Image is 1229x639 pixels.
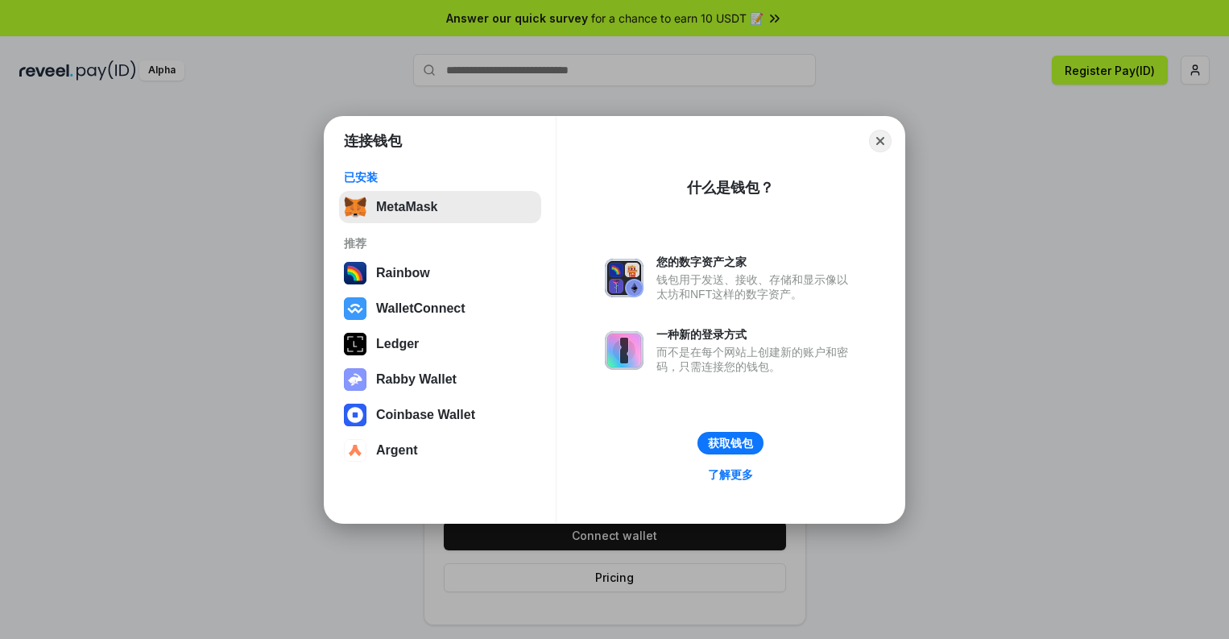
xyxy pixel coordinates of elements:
div: Coinbase Wallet [376,408,475,422]
div: WalletConnect [376,301,466,316]
a: 了解更多 [698,464,763,485]
button: Rainbow [339,257,541,289]
div: Ledger [376,337,419,351]
button: Argent [339,434,541,467]
img: svg+xml,%3Csvg%20xmlns%3D%22http%3A%2F%2Fwww.w3.org%2F2000%2Fsvg%22%20fill%3D%22none%22%20viewBox... [605,331,643,370]
div: Rabby Wallet [376,372,457,387]
div: 钱包用于发送、接收、存储和显示像以太坊和NFT这样的数字资产。 [656,272,856,301]
button: Rabby Wallet [339,363,541,396]
div: Rainbow [376,266,430,280]
h1: 连接钱包 [344,131,402,151]
button: Coinbase Wallet [339,399,541,431]
img: svg+xml,%3Csvg%20xmlns%3D%22http%3A%2F%2Fwww.w3.org%2F2000%2Fsvg%22%20width%3D%2228%22%20height%3... [344,333,366,355]
div: Argent [376,443,418,458]
img: svg+xml,%3Csvg%20xmlns%3D%22http%3A%2F%2Fwww.w3.org%2F2000%2Fsvg%22%20fill%3D%22none%22%20viewBox... [344,368,366,391]
img: svg+xml,%3Csvg%20width%3D%2228%22%20height%3D%2228%22%20viewBox%3D%220%200%2028%2028%22%20fill%3D... [344,297,366,320]
img: svg+xml,%3Csvg%20width%3D%22120%22%20height%3D%22120%22%20viewBox%3D%220%200%20120%20120%22%20fil... [344,262,366,284]
div: 而不是在每个网站上创建新的账户和密码，只需连接您的钱包。 [656,345,856,374]
button: 获取钱包 [697,432,763,454]
div: 推荐 [344,236,536,251]
button: MetaMask [339,191,541,223]
img: svg+xml,%3Csvg%20width%3D%2228%22%20height%3D%2228%22%20viewBox%3D%220%200%2028%2028%22%20fill%3D... [344,404,366,426]
button: Ledger [339,328,541,360]
div: 您的数字资产之家 [656,255,856,269]
div: 获取钱包 [708,436,753,450]
img: svg+xml,%3Csvg%20fill%3D%22none%22%20height%3D%2233%22%20viewBox%3D%220%200%2035%2033%22%20width%... [344,196,366,218]
img: svg+xml,%3Csvg%20width%3D%2228%22%20height%3D%2228%22%20viewBox%3D%220%200%2028%2028%22%20fill%3D... [344,439,366,462]
div: MetaMask [376,200,437,214]
img: svg+xml,%3Csvg%20xmlns%3D%22http%3A%2F%2Fwww.w3.org%2F2000%2Fsvg%22%20fill%3D%22none%22%20viewBox... [605,259,643,297]
div: 一种新的登录方式 [656,327,856,342]
button: Close [869,130,892,152]
div: 了解更多 [708,467,753,482]
button: WalletConnect [339,293,541,325]
div: 已安装 [344,170,536,185]
div: 什么是钱包？ [687,178,774,197]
